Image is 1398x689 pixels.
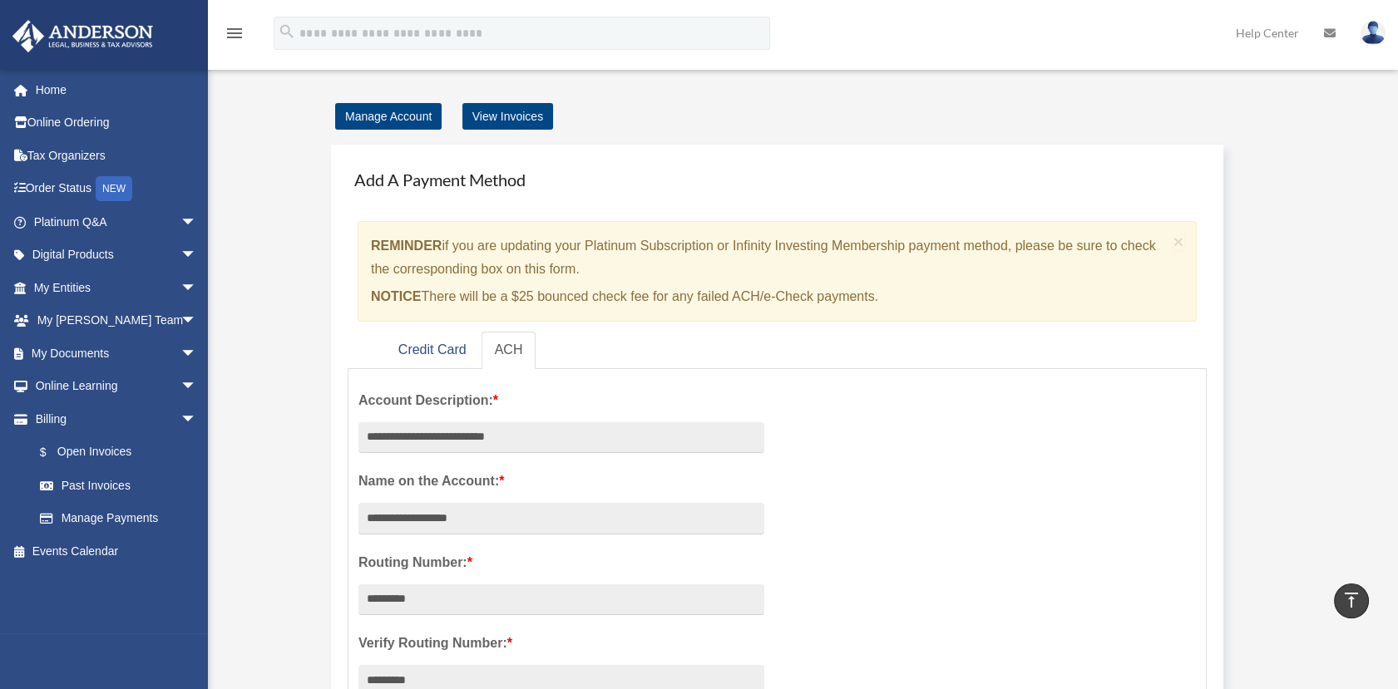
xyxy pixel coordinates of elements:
[12,370,222,403] a: Online Learningarrow_drop_down
[278,22,296,41] i: search
[385,332,480,369] a: Credit Card
[49,442,57,463] span: $
[1334,583,1369,618] a: vertical_align_top
[23,469,222,502] a: Past Invoices
[180,304,214,338] span: arrow_drop_down
[180,205,214,239] span: arrow_drop_down
[180,402,214,436] span: arrow_drop_down
[96,176,132,201] div: NEW
[462,103,553,130] a: View Invoices
[358,221,1197,322] div: if you are updating your Platinum Subscription or Infinity Investing Membership payment method, p...
[358,389,764,412] label: Account Description:
[180,337,214,371] span: arrow_drop_down
[335,103,442,130] a: Manage Account
[23,436,222,470] a: $Open Invoices
[358,632,764,655] label: Verify Routing Number:
[371,285,1167,308] p: There will be a $25 bounced check fee for any failed ACH/e-Check payments.
[180,370,214,404] span: arrow_drop_down
[348,161,1207,198] h4: Add A Payment Method
[12,402,222,436] a: Billingarrow_drop_down
[1361,21,1386,45] img: User Pic
[12,239,222,272] a: Digital Productsarrow_drop_down
[180,271,214,305] span: arrow_drop_down
[12,139,222,172] a: Tax Organizers
[12,337,222,370] a: My Documentsarrow_drop_down
[358,551,764,574] label: Routing Number:
[1341,590,1361,610] i: vertical_align_top
[12,534,222,568] a: Events Calendar
[371,289,421,303] strong: NOTICE
[12,73,222,106] a: Home
[225,29,245,43] a: menu
[1173,232,1184,251] span: ×
[12,271,222,304] a: My Entitiesarrow_drop_down
[180,239,214,273] span: arrow_drop_down
[23,502,214,535] a: Manage Payments
[225,23,245,43] i: menu
[12,304,222,337] a: My [PERSON_NAME] Teamarrow_drop_down
[12,172,222,206] a: Order StatusNEW
[12,106,222,140] a: Online Ordering
[1173,233,1184,250] button: Close
[482,332,536,369] a: ACH
[7,20,158,52] img: Anderson Advisors Platinum Portal
[358,470,764,493] label: Name on the Account:
[371,239,442,253] strong: REMINDER
[12,205,222,239] a: Platinum Q&Aarrow_drop_down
